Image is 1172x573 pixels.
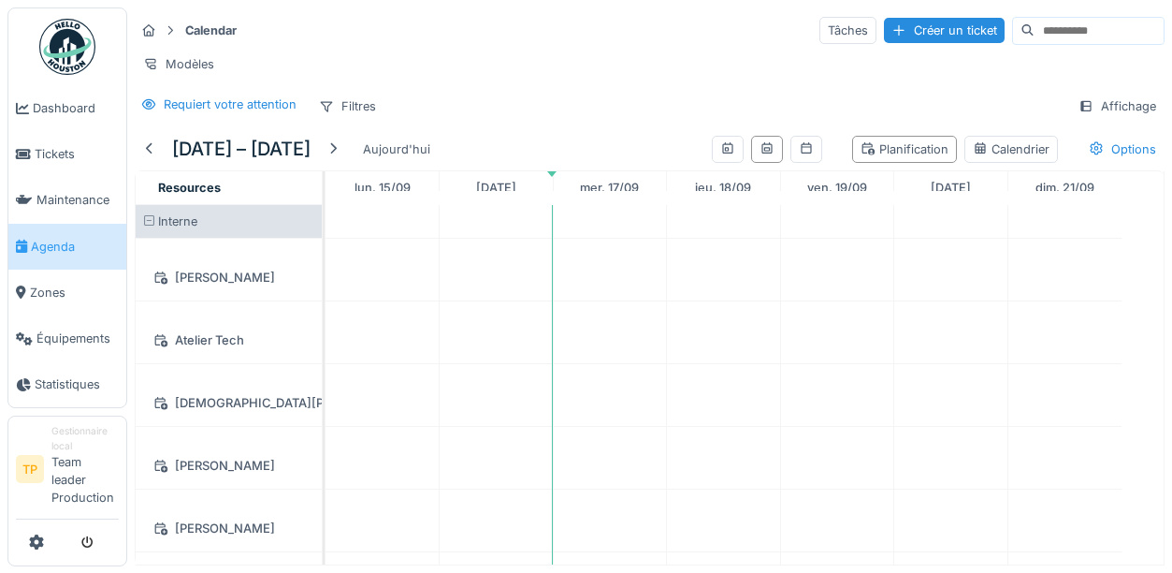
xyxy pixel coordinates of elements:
[147,517,311,540] div: [PERSON_NAME]
[803,175,872,200] a: 19 septembre 2025
[35,145,119,163] span: Tickets
[355,137,438,162] div: Aujourd'hui
[147,391,311,415] div: [DEMOGRAPHIC_DATA][PERSON_NAME]
[8,270,126,316] a: Zones
[51,424,119,514] li: Team leader Production
[135,51,223,78] div: Modèles
[35,375,119,393] span: Statistiques
[172,138,311,160] h5: [DATE] – [DATE]
[8,224,126,270] a: Agenda
[471,175,521,200] a: 16 septembre 2025
[350,175,415,200] a: 15 septembre 2025
[884,18,1005,43] div: Créer un ticket
[8,361,126,407] a: Statistiques
[1031,175,1099,200] a: 21 septembre 2025
[33,99,119,117] span: Dashboard
[8,85,126,131] a: Dashboard
[8,131,126,177] a: Tickets
[36,191,119,209] span: Maintenance
[147,329,311,352] div: Atelier Tech
[1080,136,1165,163] div: Options
[158,214,197,228] span: Interne
[973,140,1049,158] div: Calendrier
[31,238,119,256] span: Agenda
[178,22,244,39] strong: Calendar
[8,316,126,361] a: Équipements
[147,454,311,477] div: [PERSON_NAME]
[51,424,119,453] div: Gestionnaire local
[30,284,119,301] span: Zones
[16,424,119,519] a: TP Gestionnaire localTeam leader Production
[164,95,297,113] div: Requiert votre attention
[575,175,644,200] a: 17 septembre 2025
[158,181,221,195] span: Resources
[36,330,119,347] span: Équipements
[39,19,95,75] img: Badge_color-CXgf-gQk.svg
[1070,93,1165,120] div: Affichage
[8,177,126,223] a: Maintenance
[690,175,756,200] a: 18 septembre 2025
[16,455,44,483] li: TP
[861,140,948,158] div: Planification
[819,17,876,44] div: Tâches
[926,175,976,200] a: 20 septembre 2025
[147,266,311,289] div: [PERSON_NAME]
[311,93,384,120] div: Filtres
